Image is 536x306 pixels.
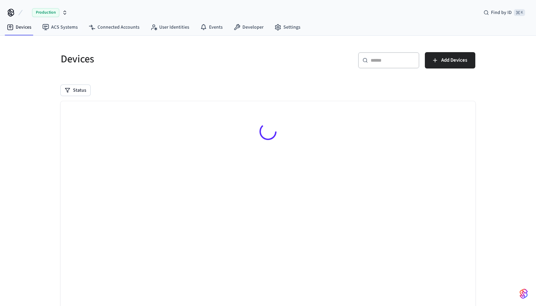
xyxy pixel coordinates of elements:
img: SeamLogoGradient.69752ec5.svg [520,288,528,299]
button: Add Devices [425,52,475,68]
a: Events [195,21,228,33]
span: ⌘ K [514,9,525,16]
a: Settings [269,21,306,33]
button: Status [61,85,90,96]
span: Production [32,8,59,17]
h5: Devices [61,52,264,66]
span: Add Devices [441,56,467,65]
div: Find by ID⌘ K [478,6,531,19]
a: ACS Systems [37,21,83,33]
a: Devices [1,21,37,33]
span: Find by ID [491,9,512,16]
a: Connected Accounts [83,21,145,33]
a: Developer [228,21,269,33]
a: User Identities [145,21,195,33]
